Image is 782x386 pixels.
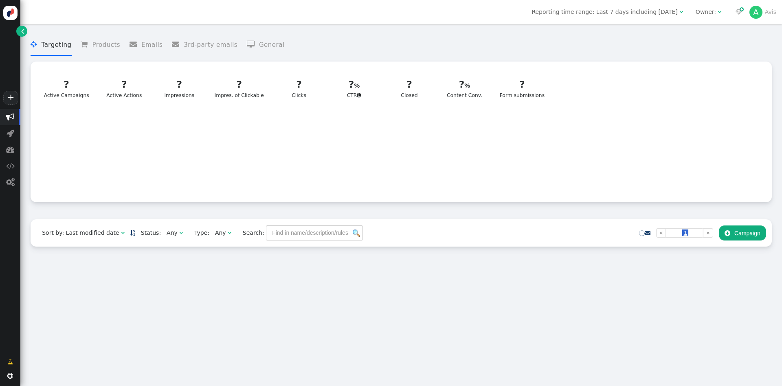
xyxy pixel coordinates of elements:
[6,113,14,121] span: 
[444,77,485,92] div: ?
[7,129,14,137] span: 
[279,77,319,92] div: ?
[389,77,430,99] div: Closed
[215,77,264,99] div: Impres. of Clickable
[749,9,776,15] a: AAvis
[228,230,231,236] span: 
[656,228,666,238] a: «
[645,229,650,236] a: 
[154,73,204,104] a: ?Impressions
[130,230,135,236] span: Sorted in descending order
[172,41,184,48] span: 
[81,41,92,48] span: 
[215,229,226,237] div: Any
[8,358,13,366] span: 
[44,77,89,92] div: ?
[159,77,200,99] div: Impressions
[500,77,545,92] div: ?
[725,230,730,236] span: 
[179,230,183,236] span: 
[439,73,490,104] a: ?Content Conv.
[3,91,18,105] a: +
[384,73,434,104] a: ?Closed
[353,229,360,237] img: icon_search.png
[6,162,15,170] span: 
[237,229,264,236] span: Search:
[21,27,24,35] span: 
[16,26,27,37] a: 
[247,41,259,48] span: 
[189,229,209,237] span: Type:
[104,77,145,99] div: Active Actions
[81,34,120,56] li: Products
[2,355,19,369] a: 
[7,373,13,379] span: 
[703,228,713,238] a: »
[274,73,324,104] a: ?Clicks
[682,229,688,236] span: 1
[159,77,200,92] div: ?
[532,9,677,15] span: Reporting time range: Last 7 days including [DATE]
[329,73,379,104] a: ?CTR
[500,77,545,99] div: Form submissions
[130,41,141,48] span: 
[266,225,363,240] input: Find in name/description/rules
[31,41,41,48] span: 
[44,77,89,99] div: Active Campaigns
[130,229,135,236] a: 
[679,9,683,15] span: 
[334,77,374,99] div: CTR
[6,178,15,186] span: 
[718,9,721,15] span: 
[172,34,237,56] li: 3rd-party emails
[279,77,319,99] div: Clicks
[645,230,650,236] span: 
[42,229,119,237] div: Sort by: Last modified date
[209,73,269,104] a: ?Impres. of Clickable
[121,230,125,236] span: 
[696,8,716,16] div: Owner:
[334,77,374,92] div: ?
[167,229,178,237] div: Any
[130,34,163,56] li: Emails
[104,77,145,92] div: ?
[444,77,485,99] div: Content Conv.
[357,93,361,98] span: 
[247,34,285,56] li: General
[6,146,14,154] span: 
[749,6,762,19] div: A
[3,6,18,20] img: logo-icon.svg
[31,34,71,56] li: Targeting
[494,73,549,104] a: ?Form submissions
[719,225,766,240] button: Campaign
[389,77,430,92] div: ?
[135,229,161,237] span: Status:
[736,9,742,15] span: 
[99,73,149,104] a: ?Active Actions
[215,77,264,92] div: ?
[39,73,94,104] a: ?Active Campaigns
